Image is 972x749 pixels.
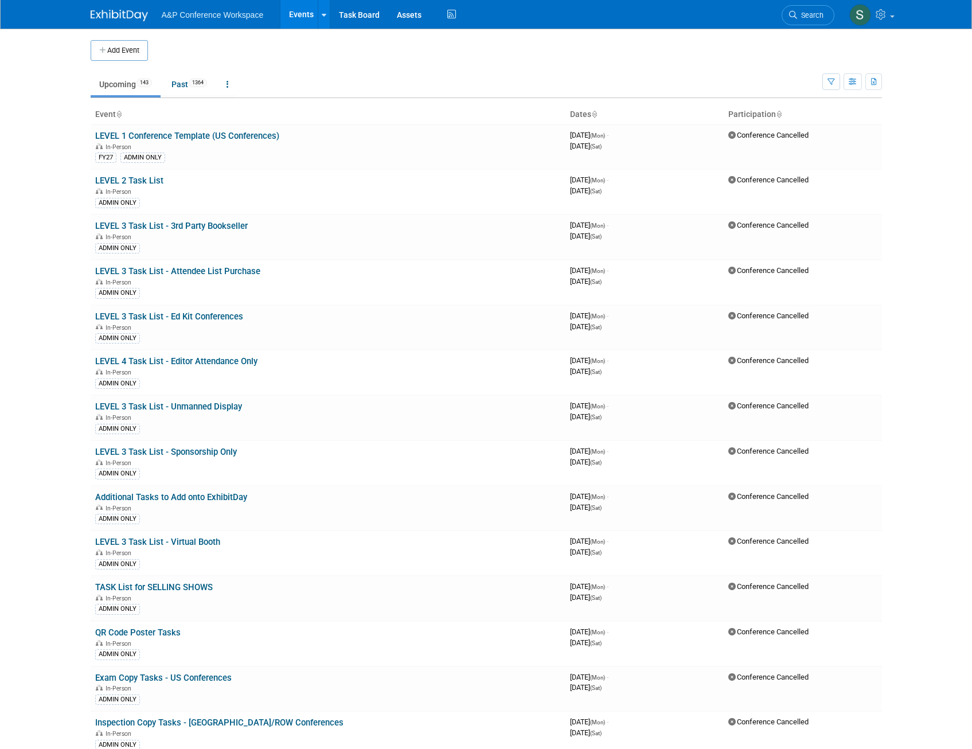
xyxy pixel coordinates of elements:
[95,198,140,208] div: ADMIN ONLY
[106,188,135,196] span: In-Person
[607,131,608,139] span: -
[570,537,608,545] span: [DATE]
[136,79,152,87] span: 143
[728,221,809,229] span: Conference Cancelled
[95,288,140,298] div: ADMIN ONLY
[162,10,264,19] span: A&P Conference Workspace
[590,313,605,319] span: (Mon)
[106,730,135,738] span: In-Person
[570,186,602,195] span: [DATE]
[570,503,602,512] span: [DATE]
[590,730,602,736] span: (Sat)
[570,593,602,602] span: [DATE]
[96,730,103,736] img: In-Person Event
[106,369,135,376] span: In-Person
[590,549,602,556] span: (Sat)
[607,266,608,275] span: -
[728,266,809,275] span: Conference Cancelled
[570,266,608,275] span: [DATE]
[607,673,608,681] span: -
[590,505,602,511] span: (Sat)
[163,73,216,95] a: Past1364
[776,110,782,119] a: Sort by Participation Type
[570,232,602,240] span: [DATE]
[95,582,213,592] a: TASK List for SELLING SHOWS
[607,221,608,229] span: -
[570,717,608,726] span: [DATE]
[570,548,602,556] span: [DATE]
[590,188,602,194] span: (Sat)
[106,459,135,467] span: In-Person
[570,175,608,184] span: [DATE]
[590,268,605,274] span: (Mon)
[590,132,605,139] span: (Mon)
[95,266,260,276] a: LEVEL 3 Task List - Attendee List Purchase
[570,131,608,139] span: [DATE]
[106,549,135,557] span: In-Person
[95,537,220,547] a: LEVEL 3 Task List - Virtual Booth
[590,629,605,635] span: (Mon)
[590,414,602,420] span: (Sat)
[570,277,602,286] span: [DATE]
[570,412,602,421] span: [DATE]
[95,447,237,457] a: LEVEL 3 Task List - Sponsorship Only
[96,505,103,510] img: In-Person Event
[782,5,834,25] a: Search
[849,4,871,26] img: Samantha Klein
[570,458,602,466] span: [DATE]
[728,492,809,501] span: Conference Cancelled
[91,10,148,21] img: ExhibitDay
[728,627,809,636] span: Conference Cancelled
[95,469,140,479] div: ADMIN ONLY
[96,279,103,284] img: In-Person Event
[570,367,602,376] span: [DATE]
[590,685,602,691] span: (Sat)
[607,627,608,636] span: -
[728,175,809,184] span: Conference Cancelled
[590,279,602,285] span: (Sat)
[570,447,608,455] span: [DATE]
[797,11,823,19] span: Search
[95,311,243,322] a: LEVEL 3 Task List - Ed Kit Conferences
[95,153,116,163] div: FY27
[591,110,597,119] a: Sort by Start Date
[590,143,602,150] span: (Sat)
[95,717,343,728] a: Inspection Copy Tasks - [GEOGRAPHIC_DATA]/ROW Conferences
[590,459,602,466] span: (Sat)
[95,131,279,141] a: LEVEL 1 Conference Template (US Conferences)
[607,356,608,365] span: -
[96,549,103,555] img: In-Person Event
[728,401,809,410] span: Conference Cancelled
[95,695,140,705] div: ADMIN ONLY
[106,143,135,151] span: In-Person
[607,582,608,591] span: -
[728,673,809,681] span: Conference Cancelled
[95,559,140,569] div: ADMIN ONLY
[96,324,103,330] img: In-Person Event
[95,673,232,683] a: Exam Copy Tasks - US Conferences
[91,105,565,124] th: Event
[590,539,605,545] span: (Mon)
[728,447,809,455] span: Conference Cancelled
[95,379,140,389] div: ADMIN ONLY
[95,221,248,231] a: LEVEL 3 Task List - 3rd Party Bookseller
[590,448,605,455] span: (Mon)
[91,73,161,95] a: Upcoming143
[570,728,602,737] span: [DATE]
[95,604,140,614] div: ADMIN ONLY
[590,494,605,500] span: (Mon)
[607,401,608,410] span: -
[570,638,602,647] span: [DATE]
[96,685,103,691] img: In-Person Event
[728,356,809,365] span: Conference Cancelled
[96,188,103,194] img: In-Person Event
[120,153,165,163] div: ADMIN ONLY
[565,105,724,124] th: Dates
[106,414,135,422] span: In-Person
[96,233,103,239] img: In-Person Event
[590,674,605,681] span: (Mon)
[590,324,602,330] span: (Sat)
[728,582,809,591] span: Conference Cancelled
[570,627,608,636] span: [DATE]
[607,537,608,545] span: -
